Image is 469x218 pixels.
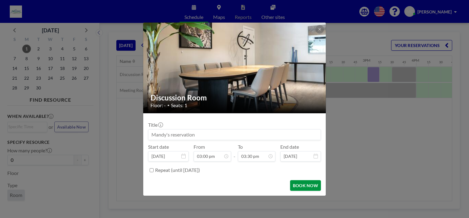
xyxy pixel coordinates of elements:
[155,167,200,173] label: Repeat (until [DATE])
[148,144,169,150] label: Start date
[143,7,326,129] img: 537.jpg
[148,129,321,140] input: Mandy's reservation
[167,103,169,107] span: •
[148,122,162,128] label: Title
[171,102,187,108] span: Seats: 1
[234,146,235,159] span: -
[151,93,319,102] h2: Discussion Room
[280,144,299,150] label: End date
[151,102,166,108] span: Floor: -
[238,144,243,150] label: To
[290,180,321,191] button: BOOK NOW
[194,144,205,150] label: From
